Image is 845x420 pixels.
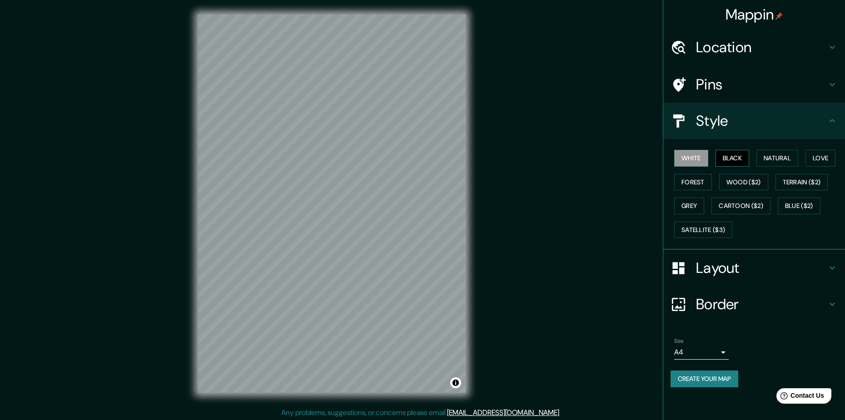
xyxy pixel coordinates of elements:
[696,259,827,277] h4: Layout
[674,150,708,167] button: White
[719,174,768,191] button: Wood ($2)
[674,222,732,238] button: Satellite ($3)
[696,295,827,313] h4: Border
[696,75,827,94] h4: Pins
[674,337,684,345] label: Size
[696,112,827,130] h4: Style
[764,385,835,410] iframe: Help widget launcher
[775,174,828,191] button: Terrain ($2)
[674,174,712,191] button: Forest
[805,150,835,167] button: Love
[663,29,845,65] div: Location
[778,198,820,214] button: Blue ($2)
[663,250,845,286] div: Layout
[663,66,845,103] div: Pins
[450,377,461,388] button: Toggle attribution
[726,5,783,24] h4: Mappin
[674,198,704,214] button: Grey
[663,286,845,322] div: Border
[281,407,561,418] p: Any problems, suggestions, or concerns please email .
[711,198,770,214] button: Cartoon ($2)
[561,407,562,418] div: .
[775,12,783,20] img: pin-icon.png
[696,38,827,56] h4: Location
[756,150,798,167] button: Natural
[671,371,738,387] button: Create your map
[198,15,466,393] canvas: Map
[674,345,729,360] div: A4
[447,408,559,417] a: [EMAIL_ADDRESS][DOMAIN_NAME]
[716,150,750,167] button: Black
[562,407,564,418] div: .
[663,103,845,139] div: Style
